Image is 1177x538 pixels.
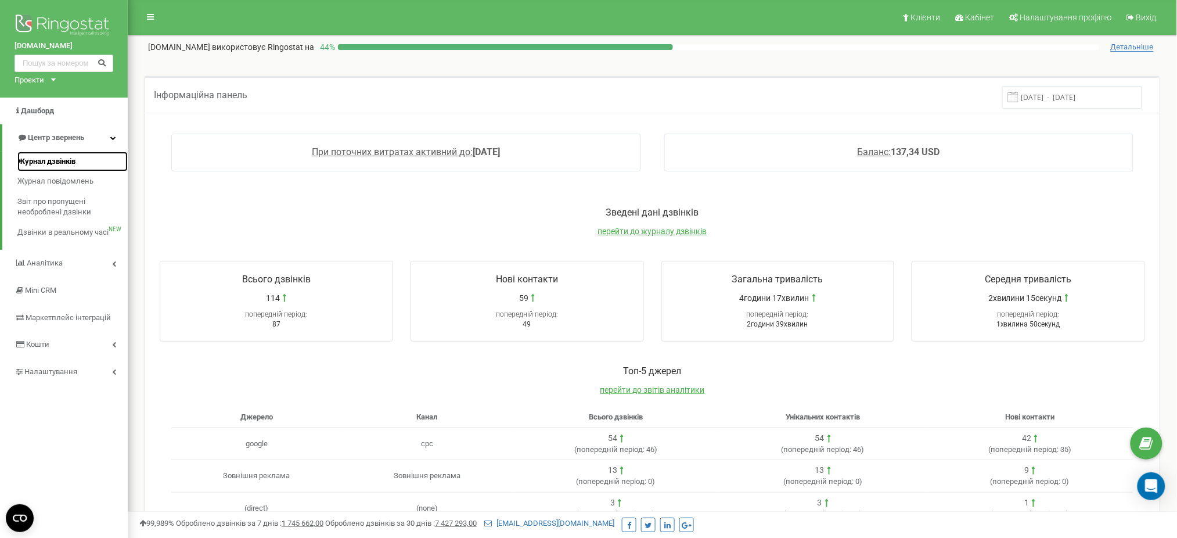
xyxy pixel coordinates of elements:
span: ( 0 ) [577,477,656,486]
td: (direct) [171,492,342,525]
span: попередній період: [784,445,852,454]
td: Зовнішня реклама [171,460,342,493]
td: google [171,428,342,460]
span: Налаштування [24,367,77,376]
span: ( 0 ) [991,477,1070,486]
span: попередній період: [998,310,1060,318]
span: Звіт про пропущені необроблені дзвінки [17,196,122,218]
span: 99,989% [139,519,174,528]
span: попередній період: [747,310,809,318]
span: попередній період: [786,477,854,486]
span: Всього дзвінків [589,413,643,421]
span: Канал [417,413,438,421]
a: [EMAIL_ADDRESS][DOMAIN_NAME] [484,519,614,528]
span: 87 [272,320,280,328]
span: ( 35 ) [988,445,1071,454]
div: 9 [1024,465,1029,476]
span: Всього дзвінків [242,274,311,285]
span: Журнал дзвінків [17,156,75,167]
span: Клієнти [911,13,941,22]
span: Середня тривалість [985,274,1072,285]
input: Пошук за номером [15,55,113,72]
a: Баланс:137,34 USD [858,146,940,157]
span: Зведені дані дзвінків [606,207,699,218]
span: ( 46 ) [574,445,657,454]
a: [DOMAIN_NAME] [15,41,113,52]
a: Журнал дзвінків [17,152,128,172]
span: 2хвилини 15секунд [988,292,1062,304]
a: Дзвінки в реальному часіNEW [17,223,128,243]
span: попередній період: [993,510,1061,518]
p: [DOMAIN_NAME] [148,41,314,53]
span: попередній період: [577,445,645,454]
span: Кошти [26,340,49,349]
span: Детальніше [1111,42,1154,52]
div: 3 [610,497,615,509]
span: ( 46 ) [782,445,865,454]
span: Журнал повідомлень [17,176,93,187]
div: 1 [1024,497,1029,509]
span: попередній період: [496,310,558,318]
a: Звіт про пропущені необроблені дзвінки [17,192,128,223]
span: Маркетплейс інтеграцій [26,313,111,322]
span: 49 [523,320,531,328]
span: Toп-5 джерел [624,365,682,376]
span: попередній період: [579,477,647,486]
div: 13 [608,465,617,476]
span: Налаштування профілю [1020,13,1112,22]
a: перейти до звітів аналітики [600,385,705,394]
td: Зовнішня реклама [342,460,513,493]
span: Mini CRM [25,286,56,295]
span: Кабінет [966,13,995,22]
td: (none) [342,492,513,525]
span: Джерело [240,413,273,421]
span: 1хвилина 50секунд [996,320,1060,328]
span: Дашборд [21,106,54,115]
span: Оброблено дзвінків за 30 днів : [325,519,477,528]
a: Центр звернень [2,124,128,152]
span: Центр звернень [28,133,84,142]
div: 3 [818,497,822,509]
span: попередній період: [786,510,854,518]
img: Ringostat logo [15,12,113,41]
span: ( 0 ) [783,477,862,486]
span: попередній період: [579,510,647,518]
div: Проєкти [15,75,44,86]
span: попередній період: [245,310,307,318]
span: Оброблено дзвінків за 7 днів : [176,519,323,528]
span: Унікальних контактів [786,413,860,421]
span: Аналiтика [27,259,63,267]
span: Вихід [1136,13,1157,22]
span: 114 [266,292,280,304]
span: Інформаційна панель [154,89,247,101]
a: При поточних витратах активний до:[DATE] [312,146,501,157]
u: 1 745 662,00 [282,519,323,528]
span: Нові контакти [496,274,558,285]
span: ( 0 ) [577,510,656,518]
span: ( 0 ) [783,510,862,518]
span: попередній період: [993,477,1061,486]
div: Open Intercom Messenger [1138,472,1165,500]
span: Дзвінки в реальному часі [17,227,109,238]
span: 2години 39хвилин [747,320,808,328]
div: 13 [815,465,825,476]
span: 59 [519,292,528,304]
p: 44 % [314,41,338,53]
span: попередній період: [991,445,1059,454]
a: перейти до журналу дзвінків [598,227,707,236]
span: Баланс: [858,146,891,157]
div: 54 [608,433,617,444]
div: 42 [1022,433,1031,444]
div: 54 [815,433,825,444]
span: Загальна тривалість [732,274,823,285]
span: 4години 17хвилин [740,292,809,304]
button: Open CMP widget [6,504,34,532]
span: При поточних витратах активний до: [312,146,473,157]
a: Журнал повідомлень [17,171,128,192]
td: cpc [342,428,513,460]
span: ( 0 ) [991,510,1070,518]
span: Нові контакти [1005,413,1054,421]
span: використовує Ringostat на [212,42,314,52]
